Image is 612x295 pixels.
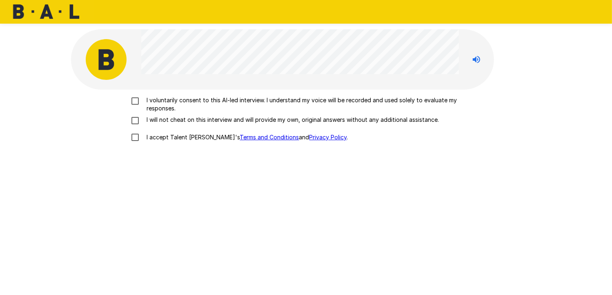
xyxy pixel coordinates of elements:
img: bal_avatar.png [86,39,127,80]
p: I voluntarily consent to this AI-led interview. I understand my voice will be recorded and used s... [144,96,486,112]
p: I accept Talent [PERSON_NAME]'s and . [144,133,348,141]
p: I will not cheat on this interview and will provide my own, original answers without any addition... [144,116,439,124]
a: Privacy Policy [309,134,347,141]
a: Terms and Conditions [240,134,299,141]
button: Stop reading questions aloud [468,51,485,68]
